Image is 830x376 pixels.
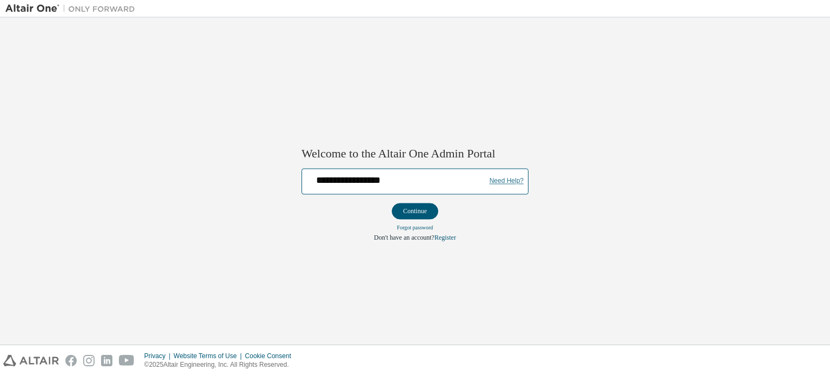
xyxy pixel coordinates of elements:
a: Register [434,234,456,241]
a: Need Help? [490,181,524,182]
img: youtube.svg [119,355,135,366]
button: Continue [392,203,438,219]
img: facebook.svg [65,355,77,366]
img: instagram.svg [83,355,95,366]
img: altair_logo.svg [3,355,59,366]
div: Privacy [144,352,173,360]
img: Altair One [5,3,140,14]
div: Website Terms of Use [173,352,245,360]
h2: Welcome to the Altair One Admin Portal [302,147,528,162]
a: Forgot password [397,225,433,230]
img: linkedin.svg [101,355,112,366]
div: Cookie Consent [245,352,297,360]
span: Don't have an account? [374,234,434,241]
p: © 2025 Altair Engineering, Inc. All Rights Reserved. [144,360,298,370]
